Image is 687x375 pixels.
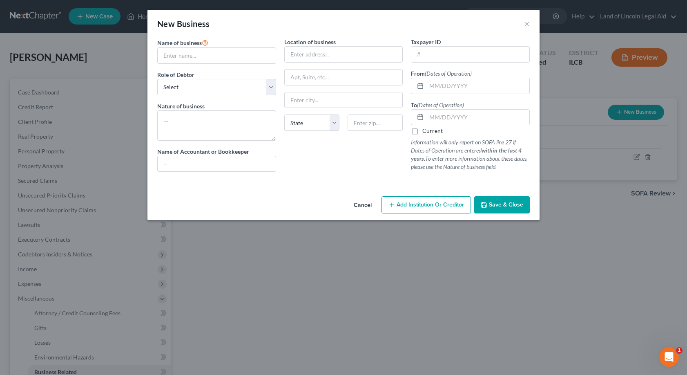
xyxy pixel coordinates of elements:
input: MM/DD/YYYY [426,78,529,94]
span: (Dates of Operation) [417,101,464,108]
label: From [411,69,472,78]
span: 1 [676,347,683,354]
input: Enter address... [285,47,403,62]
iframe: Intercom live chat [659,347,679,367]
span: Save & Close [489,201,523,208]
label: Current [422,127,443,135]
input: Apt, Suite, etc... [285,70,403,85]
button: Save & Close [474,196,530,213]
span: Name of business [157,39,202,46]
span: New [157,19,175,29]
span: Business [177,19,210,29]
label: Name of Accountant or Bookkeeper [157,147,249,156]
input: -- [158,156,276,172]
span: (Dates of Operation) [425,70,472,77]
p: Information will only report on SOFA line 27 if Dates of Operation are entered To enter more info... [411,138,530,171]
span: Add Institution Or Creditor [397,201,464,208]
button: Cancel [347,197,378,213]
input: # [411,47,529,62]
input: Enter city... [285,92,403,108]
label: To [411,101,464,109]
input: MM/DD/YYYY [426,110,529,125]
span: Role of Debtor [157,71,194,78]
label: Taxpayer ID [411,38,441,46]
label: Location of business [284,38,336,46]
button: × [524,19,530,29]
input: Enter zip... [348,115,403,131]
input: Enter name... [158,48,276,63]
button: Add Institution Or Creditor [381,196,471,213]
label: Nature of business [157,102,205,110]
